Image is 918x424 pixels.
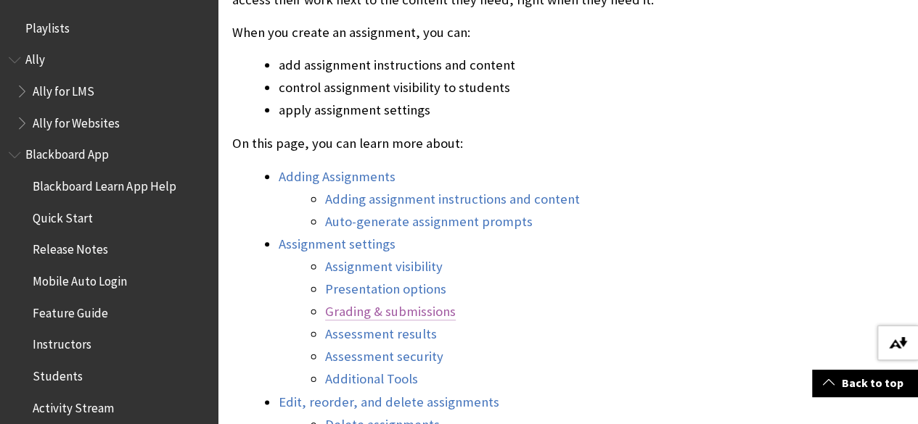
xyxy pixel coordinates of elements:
[25,48,45,67] span: Ally
[279,236,396,253] a: Assignment settings
[812,370,918,396] a: Back to top
[325,348,443,365] a: Assessment security
[232,23,689,42] p: When you create an assignment, you can:
[33,364,83,383] span: Students
[33,111,120,130] span: Ally for Websites
[33,396,114,415] span: Activity Stream
[9,16,209,41] nav: Book outline for Playlists
[33,333,91,352] span: Instructors
[33,79,94,99] span: Ally for LMS
[9,48,209,136] nav: Book outline for Anthology Ally Help
[325,280,446,298] a: Presentation options
[33,269,127,288] span: Mobile Auto Login
[279,100,689,120] li: apply assignment settings
[33,238,108,257] span: Release Notes
[33,174,176,194] span: Blackboard Learn App Help
[279,55,689,75] li: add assignment instructions and content
[325,191,580,208] a: Adding assignment instructions and content
[25,16,70,36] span: Playlists
[325,325,437,343] a: Assessment results
[279,168,396,186] a: Adding Assignments
[325,258,443,275] a: Assignment visibility
[33,301,108,320] span: Feature Guide
[325,303,456,320] a: Grading & submissions
[325,370,418,388] a: Additional Tools
[33,206,93,225] span: Quick Start
[279,78,689,98] li: control assignment visibility to students
[25,143,109,162] span: Blackboard App
[232,134,689,153] p: On this page, you can learn more about:
[325,213,533,230] a: Auto-generate assignment prompts
[279,394,499,411] a: Edit, reorder, and delete assignments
